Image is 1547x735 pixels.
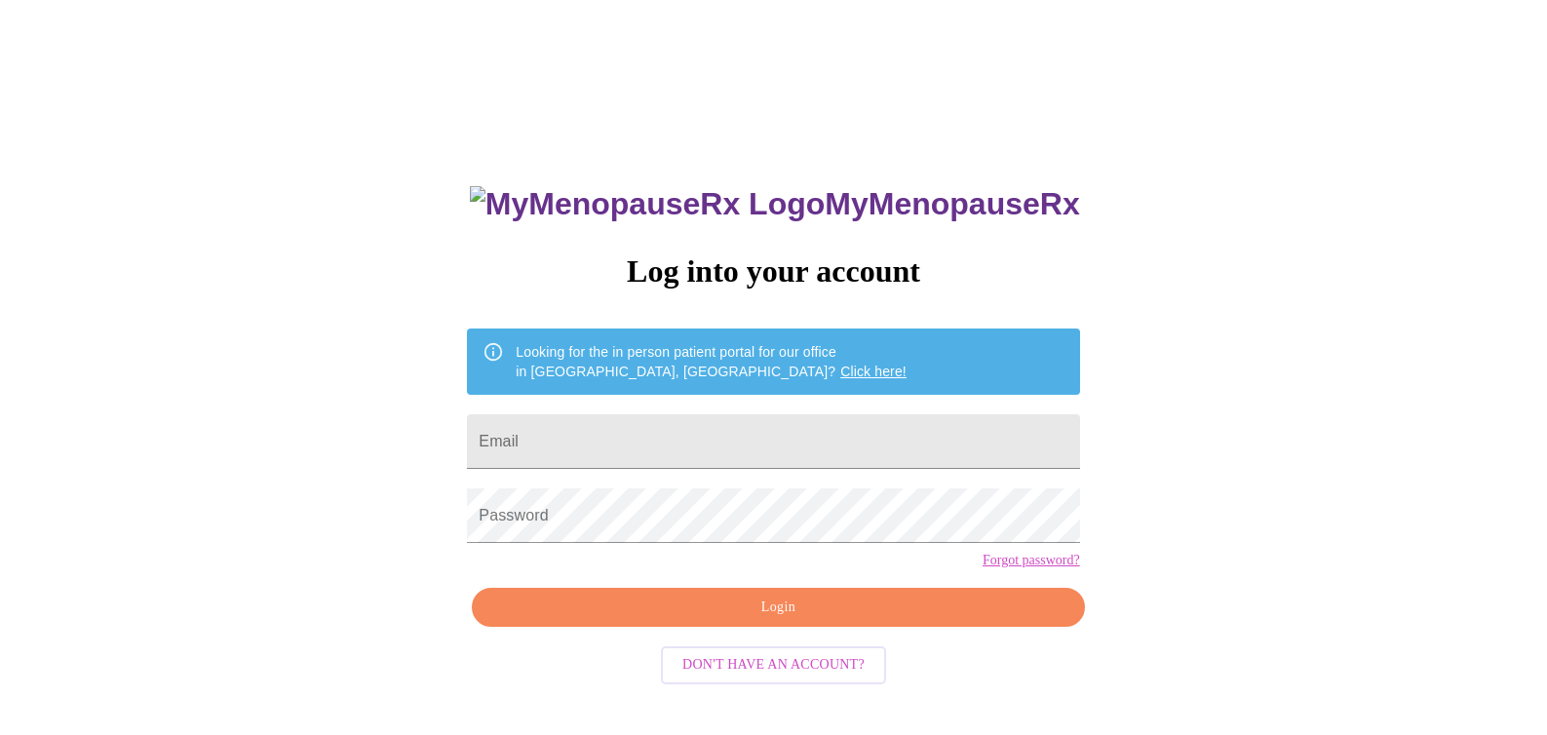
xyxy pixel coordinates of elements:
[682,653,865,677] span: Don't have an account?
[470,186,825,222] img: MyMenopauseRx Logo
[467,253,1079,290] h3: Log into your account
[661,646,886,684] button: Don't have an account?
[470,186,1080,222] h3: MyMenopauseRx
[656,655,891,672] a: Don't have an account?
[983,553,1080,568] a: Forgot password?
[516,334,907,389] div: Looking for the in person patient portal for our office in [GEOGRAPHIC_DATA], [GEOGRAPHIC_DATA]?
[472,588,1084,628] button: Login
[494,596,1062,620] span: Login
[840,364,907,379] a: Click here!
